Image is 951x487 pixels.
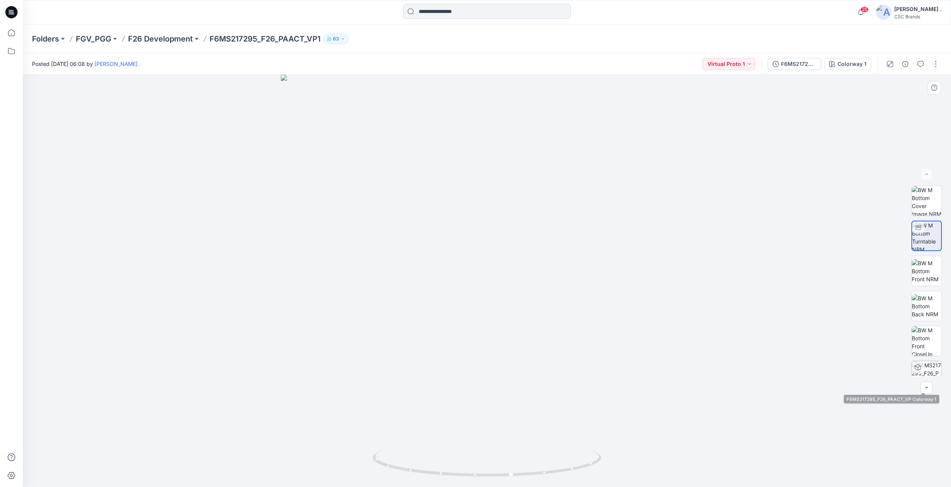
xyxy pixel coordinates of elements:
[94,61,141,67] a: [PERSON_NAME] .
[894,14,941,19] div: CSC Brands
[32,34,59,44] a: Folders
[894,5,941,14] div: [PERSON_NAME] .
[876,5,891,20] img: avatar
[128,34,193,44] a: F26 Development
[912,326,941,356] img: BW M Bottom Front CloseUp NRM
[912,294,941,318] img: BW M Bottom Back NRM
[333,35,339,43] p: 63
[824,58,871,70] button: Colorway 1
[860,6,869,13] span: 25
[912,361,941,391] img: F6MS217295_F26_PAACT_VP Colorway 1
[781,60,816,68] div: F6MS217295_F26_PAACT_VP1
[899,58,911,70] button: Details
[32,60,141,68] span: Posted [DATE] 06:08 by
[912,221,941,250] img: BW M Bottom Turntable NRM
[912,259,941,283] img: BW M Bottom Front NRM
[76,34,111,44] a: FGV_PGG
[912,186,941,216] img: BW M Bottom Cover Image NRM
[768,58,821,70] button: F6MS217295_F26_PAACT_VP1
[210,34,320,44] p: F6MS217295_F26_PAACT_VP1
[323,34,349,44] button: 63
[837,60,866,68] div: Colorway 1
